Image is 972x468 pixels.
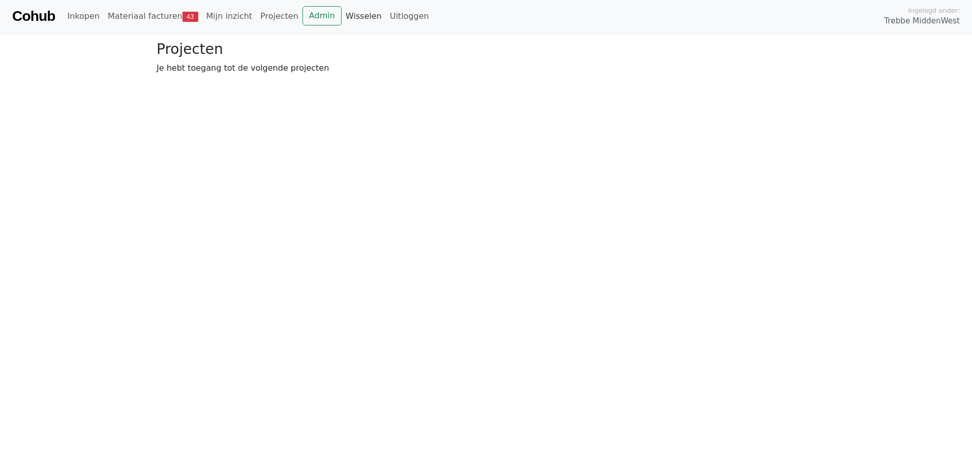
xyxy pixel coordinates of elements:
span: Ingelogd onder: [908,6,960,15]
a: Materiaal facturen43 [104,6,202,26]
p: Je hebt toegang tot de volgende projecten [157,62,815,74]
a: Wisselen [342,6,386,26]
a: Uitloggen [386,6,433,26]
a: Cohub [12,4,55,28]
a: Admin [302,6,342,25]
a: Mijn inzicht [202,6,257,26]
h3: Projecten [157,41,815,58]
span: 43 [183,12,198,22]
a: Projecten [256,6,302,26]
span: Trebbe MiddenWest [884,15,960,27]
a: Inkopen [63,6,103,26]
